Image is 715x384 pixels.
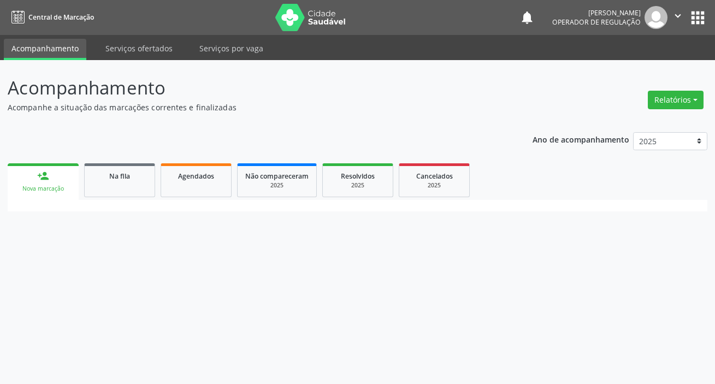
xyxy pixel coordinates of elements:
div: person_add [37,170,49,182]
img: img [645,6,667,29]
button: notifications [519,10,535,25]
span: Resolvidos [341,172,375,181]
div: [PERSON_NAME] [552,8,641,17]
p: Acompanhe a situação das marcações correntes e finalizadas [8,102,498,113]
span: Cancelados [416,172,453,181]
div: 2025 [330,181,385,190]
div: 2025 [245,181,309,190]
button:  [667,6,688,29]
a: Serviços ofertados [98,39,180,58]
span: Na fila [109,172,130,181]
span: Agendados [178,172,214,181]
i:  [672,10,684,22]
a: Serviços por vaga [192,39,271,58]
div: 2025 [407,181,462,190]
button: Relatórios [648,91,704,109]
button: apps [688,8,707,27]
a: Central de Marcação [8,8,94,26]
p: Acompanhamento [8,74,498,102]
span: Central de Marcação [28,13,94,22]
div: Nova marcação [15,185,71,193]
span: Operador de regulação [552,17,641,27]
span: Não compareceram [245,172,309,181]
a: Acompanhamento [4,39,86,60]
p: Ano de acompanhamento [533,132,629,146]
